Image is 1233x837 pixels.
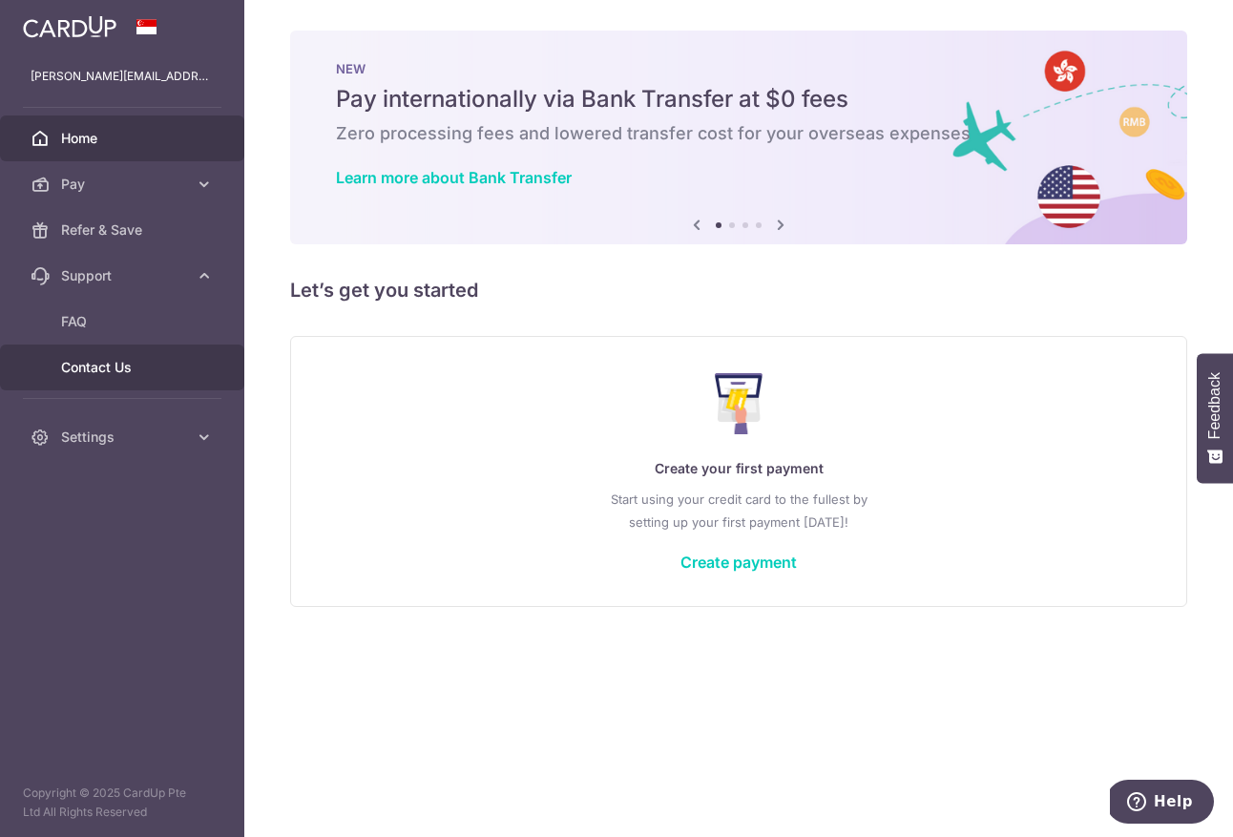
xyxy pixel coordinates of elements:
span: Home [61,129,187,148]
span: Settings [61,428,187,447]
p: Start using your credit card to the fullest by setting up your first payment [DATE]! [329,488,1148,534]
button: Feedback - Show survey [1197,353,1233,483]
span: Support [61,266,187,285]
h5: Pay internationally via Bank Transfer at $0 fees [336,84,1141,115]
span: Refer & Save [61,220,187,240]
img: CardUp [23,15,116,38]
p: [PERSON_NAME][EMAIL_ADDRESS][DOMAIN_NAME] [31,67,214,86]
span: Feedback [1206,372,1223,439]
p: NEW [336,61,1141,76]
span: Contact Us [61,358,187,377]
h6: Zero processing fees and lowered transfer cost for your overseas expenses [336,122,1141,145]
span: FAQ [61,312,187,331]
h5: Let’s get you started [290,275,1187,305]
iframe: Opens a widget where you can find more information [1110,780,1214,827]
a: Create payment [680,553,797,572]
a: Learn more about Bank Transfer [336,168,572,187]
img: Make Payment [715,373,763,434]
span: Pay [61,175,187,194]
p: Create your first payment [329,457,1148,480]
img: Bank transfer banner [290,31,1187,244]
